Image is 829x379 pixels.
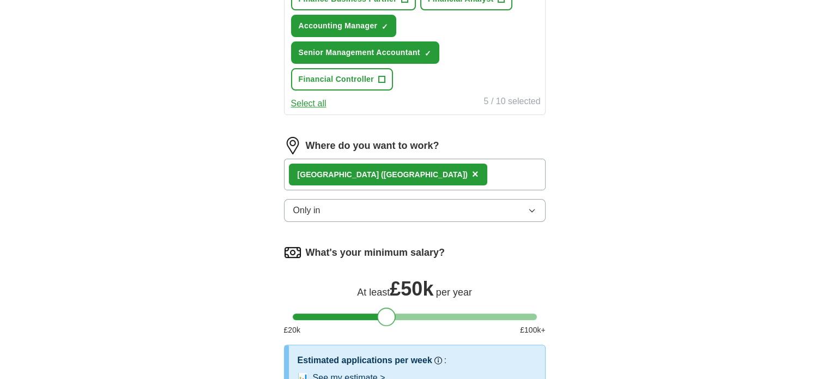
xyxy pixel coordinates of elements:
[291,15,397,37] button: Accounting Manager✓
[444,354,446,367] h3: :
[284,199,546,222] button: Only in
[357,287,390,298] span: At least
[291,68,393,91] button: Financial Controller
[436,287,472,298] span: per year
[298,170,379,179] strong: [GEOGRAPHIC_DATA]
[483,95,540,110] div: 5 / 10 selected
[284,244,301,261] img: salary.png
[381,170,468,179] span: ([GEOGRAPHIC_DATA])
[472,166,479,183] button: ×
[293,204,320,217] span: Only in
[306,245,445,260] label: What's your minimum salary?
[306,139,439,153] label: Where do you want to work?
[284,324,300,336] span: £ 20 k
[390,278,433,300] span: £ 50k
[284,137,301,154] img: location.png
[299,74,374,85] span: Financial Controller
[299,20,378,32] span: Accounting Manager
[425,49,431,58] span: ✓
[291,41,439,64] button: Senior Management Accountant✓
[298,354,432,367] h3: Estimated applications per week
[472,168,479,180] span: ×
[291,97,326,110] button: Select all
[382,22,388,31] span: ✓
[299,47,420,58] span: Senior Management Accountant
